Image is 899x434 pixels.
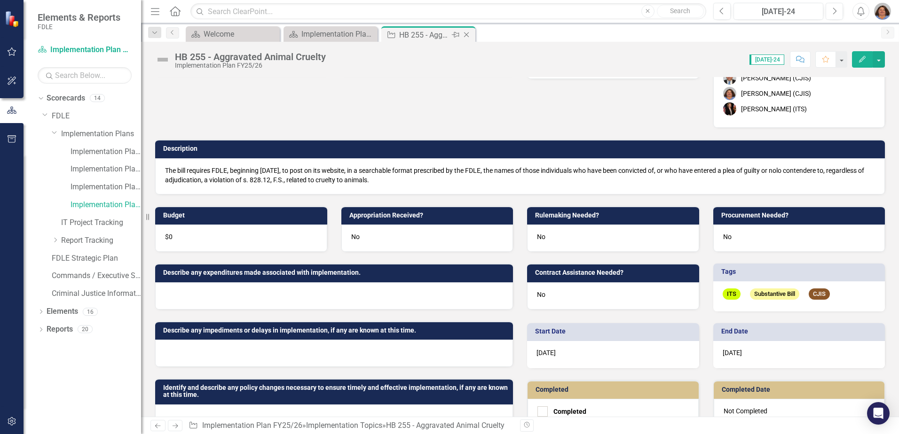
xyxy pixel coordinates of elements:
[155,52,170,67] img: Not Defined
[202,421,302,430] a: Implementation Plan FY25/26
[165,166,875,185] p: The bill requires FDLE, beginning [DATE], to post on its website, in a searchable format prescrib...
[38,23,120,31] small: FDLE
[874,3,891,20] img: Rachel Truxell
[71,200,141,210] a: Implementation Plan FY25/26
[386,421,505,430] div: HB 255 - Aggravated Animal Cruelty
[741,104,807,114] div: [PERSON_NAME] (ITS)
[190,3,706,20] input: Search ClearPoint...
[71,164,141,175] a: Implementation Plan FY23/24
[721,212,881,219] h3: Procurement Needed?
[737,6,820,17] div: [DATE]-24
[535,328,694,335] h3: Start Date
[536,349,556,356] span: [DATE]
[163,384,508,399] h3: Identify and describe any policy changes necessary to ensure timely and effective implementation,...
[867,402,890,425] div: Open Intercom Messenger
[52,271,141,281] a: Commands / Executive Support Branch
[188,28,277,40] a: Welcome
[670,7,690,15] span: Search
[38,45,132,55] a: Implementation Plan FY25/26
[175,52,326,62] div: HB 255 - Aggravated Animal Cruelty
[536,386,694,393] h3: Completed
[741,73,811,83] div: [PERSON_NAME] (CJIS)
[47,93,85,104] a: Scorecards
[749,54,784,65] span: [DATE]-24
[61,129,141,139] a: Implementation Plans
[537,233,545,240] span: No
[61,235,141,246] a: Report Tracking
[723,102,736,116] img: Erica Wolaver
[71,182,141,193] a: Implementation Plan FY24/25
[351,233,360,240] span: No
[189,420,513,431] div: » »
[306,421,382,430] a: Implementation Topics
[175,62,326,69] div: Implementation Plan FY25/26
[47,324,73,335] a: Reports
[722,386,880,393] h3: Completed Date
[163,145,880,152] h3: Description
[83,308,98,316] div: 16
[721,328,881,335] h3: End Date
[723,71,736,85] img: Chuck Murphy
[52,253,141,264] a: FDLE Strategic Plan
[535,212,694,219] h3: Rulemaking Needed?
[5,11,21,27] img: ClearPoint Strategy
[349,212,509,219] h3: Appropriation Received?
[809,288,830,300] span: CJIS
[657,5,704,18] button: Search
[535,269,694,276] h3: Contract Assistance Needed?
[71,147,141,157] a: Implementation Plan FY22/23
[399,29,449,41] div: HB 255 - Aggravated Animal Cruelty
[38,67,132,84] input: Search Below...
[714,399,885,426] div: Not Completed
[723,349,742,356] span: [DATE]
[47,306,78,317] a: Elements
[723,288,741,300] span: ITS
[721,268,881,275] h3: Tags
[723,87,736,100] img: Rachel Truxell
[61,217,141,228] a: IT Project Tracking
[163,269,508,276] h3: Describe any expenditures made associated with implementation.
[537,291,545,298] span: No
[165,233,173,240] span: $0
[38,12,120,23] span: Elements & Reports
[78,325,93,333] div: 20
[741,89,811,98] div: [PERSON_NAME] (CJIS)
[52,111,141,122] a: FDLE
[204,28,277,40] div: Welcome
[733,3,823,20] button: [DATE]-24
[301,28,375,40] div: Implementation Plan FY25/26
[750,288,799,300] span: Substantive Bill
[52,288,141,299] a: Criminal Justice Information Services
[163,327,508,334] h3: Describe any impediments or delays in implementation, if any are known at this time.
[90,94,105,102] div: 14
[163,212,323,219] h3: Budget
[286,28,375,40] a: Implementation Plan FY25/26
[723,233,732,240] span: No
